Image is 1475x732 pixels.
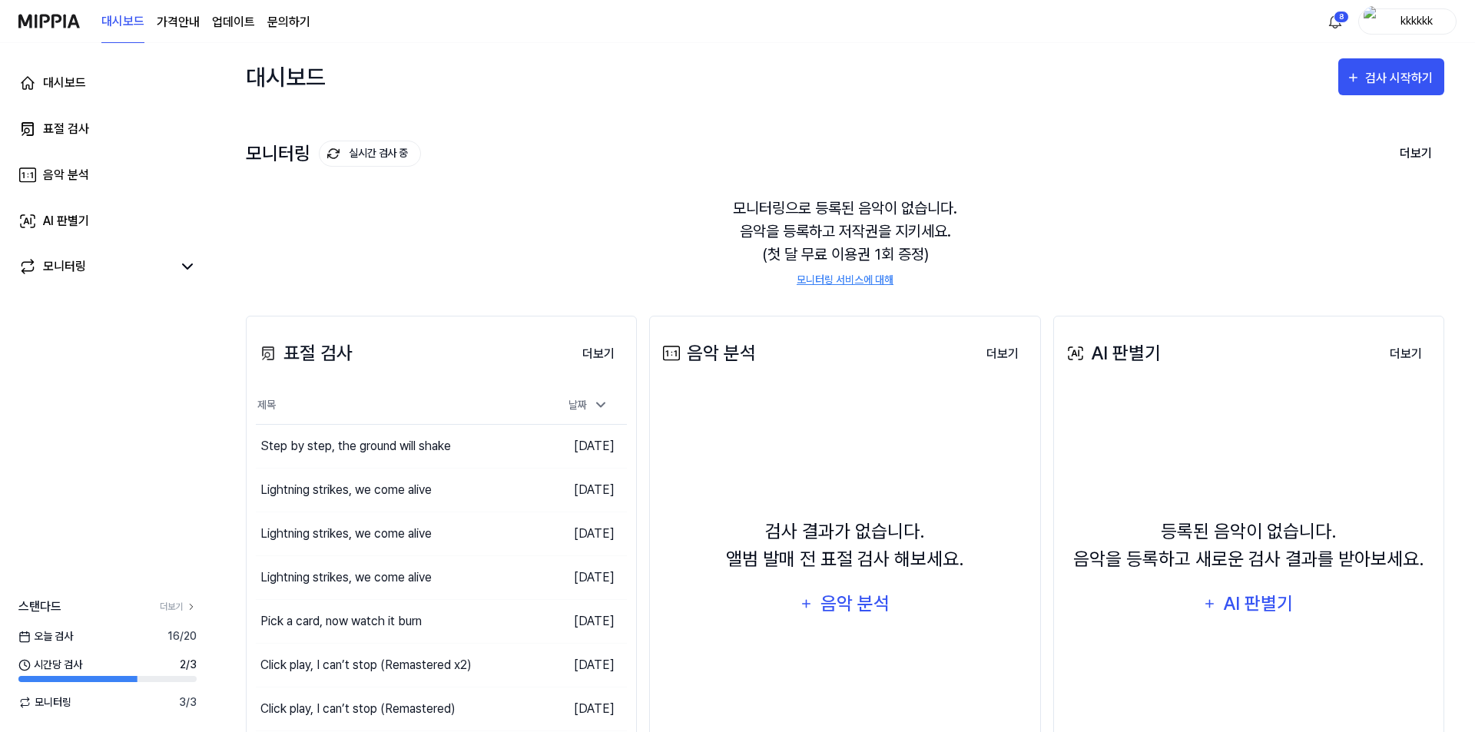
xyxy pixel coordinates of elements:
[43,212,89,230] div: AI 판별기
[18,257,172,276] a: 모니터링
[534,643,627,687] td: [DATE]
[534,599,627,643] td: [DATE]
[160,600,197,614] a: 더보기
[534,424,627,468] td: [DATE]
[246,178,1444,306] div: 모니터링으로 등록된 음악이 없습니다. 음악을 등록하고 저작권을 지키세요. (첫 달 무료 이용권 1회 증정)
[1387,12,1447,29] div: kkkkkk
[260,437,451,455] div: Step by step, the ground will shake
[267,13,310,31] a: 문의하기
[246,141,421,167] div: 모니터링
[9,157,206,194] a: 음악 분석
[1338,58,1444,95] button: 검사 시작하기
[1358,8,1457,35] button: profilekkkkkk
[534,468,627,512] td: [DATE]
[256,340,353,367] div: 표절 검사
[534,512,627,555] td: [DATE]
[18,657,82,673] span: 시간당 검사
[256,387,534,424] th: 제목
[157,13,200,31] button: 가격안내
[18,694,71,710] span: 모니터링
[562,392,615,418] div: 날짜
[1073,518,1424,573] div: 등록된 음악이 없습니다. 음악을 등록하고 새로운 검사 결과를 받아보세요.
[246,58,326,95] div: 대시보드
[974,338,1031,369] a: 더보기
[9,203,206,240] a: AI 판별기
[43,120,89,138] div: 표절 검사
[1221,589,1295,618] div: AI 판별기
[570,339,627,369] button: 더보기
[570,338,627,369] a: 더보기
[212,13,255,31] a: 업데이트
[260,481,432,499] div: Lightning strikes, we come alive
[43,257,86,276] div: 모니터링
[180,657,197,673] span: 2 / 3
[1377,338,1434,369] a: 더보기
[260,568,432,587] div: Lightning strikes, we come alive
[179,694,197,710] span: 3 / 3
[43,166,89,184] div: 음악 분석
[818,589,891,618] div: 음악 분석
[260,656,472,674] div: Click play, I can’t stop (Remastered x2)
[534,555,627,599] td: [DATE]
[327,147,340,160] img: monitoring Icon
[1193,585,1304,622] button: AI 판별기
[9,111,206,147] a: 표절 검사
[797,272,893,288] a: 모니터링 서비스에 대해
[1365,68,1437,88] div: 검사 시작하기
[534,687,627,730] td: [DATE]
[726,518,964,573] div: 검사 결과가 없습니다. 앨범 발매 전 표절 검사 해보세요.
[1323,9,1347,34] button: 알림8
[974,339,1031,369] button: 더보기
[260,700,456,718] div: Click play, I can’t stop (Remastered)
[1377,339,1434,369] button: 더보기
[18,628,73,644] span: 오늘 검사
[790,585,900,622] button: 음악 분석
[319,141,421,167] button: 실시간 검사 중
[659,340,756,367] div: 음악 분석
[167,628,197,644] span: 16 / 20
[260,525,432,543] div: Lightning strikes, we come alive
[260,612,422,631] div: Pick a card, now watch it burn
[1387,137,1444,170] button: 더보기
[18,598,61,616] span: 스탠다드
[1364,6,1382,37] img: profile
[43,74,86,92] div: 대시보드
[1334,11,1349,23] div: 8
[9,65,206,101] a: 대시보드
[1326,12,1344,31] img: 알림
[101,1,144,43] a: 대시보드
[1063,340,1161,367] div: AI 판별기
